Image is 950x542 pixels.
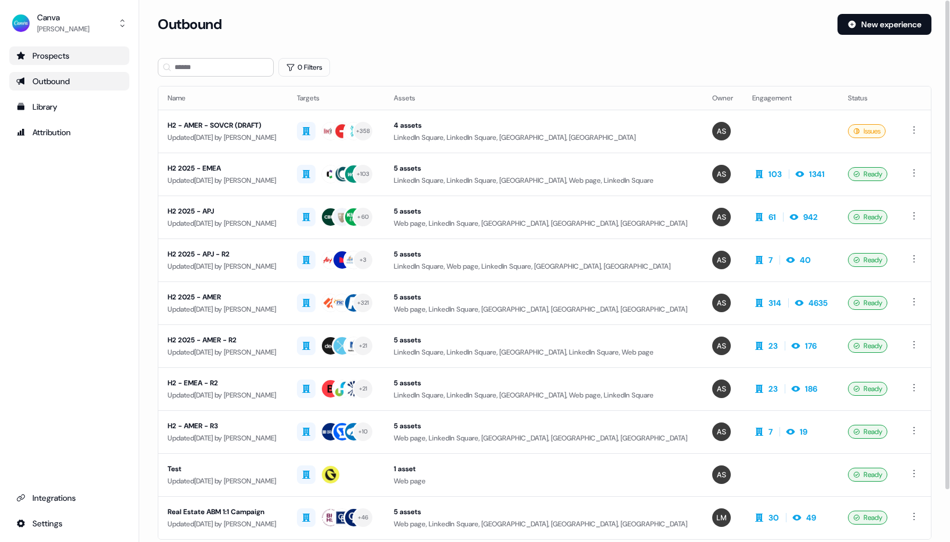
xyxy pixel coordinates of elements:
div: + 103 [357,169,370,179]
div: Updated [DATE] by [PERSON_NAME] [168,389,278,401]
img: Anna [712,465,731,484]
div: + 10 [358,427,368,437]
a: Go to integrations [9,514,129,533]
th: Targets [288,86,385,110]
img: Anna [712,251,731,269]
div: Web page, LinkedIn Square, [GEOGRAPHIC_DATA], [GEOGRAPHIC_DATA], [GEOGRAPHIC_DATA] [394,518,693,530]
div: 23 [768,383,778,395]
div: Updated [DATE] by [PERSON_NAME] [168,132,278,143]
div: 7 [768,254,773,266]
div: 103 [768,168,782,180]
div: H2 - AMER - R3 [168,420,278,432]
div: 5 assets [394,291,693,303]
div: Updated [DATE] by [PERSON_NAME] [168,303,278,315]
div: Issues [848,124,886,138]
h3: Outbound [158,16,222,33]
div: Ready [848,339,887,353]
img: Lauren [712,508,731,527]
a: Go to prospects [9,46,129,65]
div: Web page, LinkedIn Square, [GEOGRAPHIC_DATA], [GEOGRAPHIC_DATA], [GEOGRAPHIC_DATA] [394,432,693,444]
div: LinkedIn Square, LinkedIn Square, [GEOGRAPHIC_DATA], LinkedIn Square, Web page [394,346,693,358]
div: LinkedIn Square, LinkedIn Square, [GEOGRAPHIC_DATA], Web page, LinkedIn Square [394,389,693,401]
div: 5 assets [394,334,693,346]
div: Updated [DATE] by [PERSON_NAME] [168,175,278,186]
img: Anna [712,208,731,226]
button: 0 Filters [278,58,330,77]
div: Ready [848,253,887,267]
div: H2 2025 - AMER [168,291,278,303]
img: Anna [712,122,731,140]
div: Ready [848,468,887,482]
th: Name [158,86,288,110]
a: Go to templates [9,97,129,116]
div: 5 assets [394,377,693,389]
img: Anna [712,294,731,312]
div: Web page, LinkedIn Square, [GEOGRAPHIC_DATA], [GEOGRAPHIC_DATA], [GEOGRAPHIC_DATA] [394,218,693,229]
div: H2 2025 - APJ - R2 [168,248,278,260]
div: H2 - AMER - SOVCR (DRAFT) [168,120,278,131]
div: Outbound [16,75,122,87]
div: 4 assets [394,120,693,131]
div: Web page [394,475,693,487]
div: [PERSON_NAME] [37,23,89,35]
div: + 46 [358,512,369,523]
th: Owner [703,86,743,110]
div: 19 [800,426,807,438]
div: 23 [768,340,778,352]
div: 30 [768,512,779,523]
div: Ready [848,210,887,224]
div: Updated [DATE] by [PERSON_NAME] [168,432,278,444]
div: Prospects [16,50,122,62]
div: Attribution [16,127,122,138]
div: 5 assets [394,248,693,260]
img: Anna [712,165,731,183]
div: 5 assets [394,420,693,432]
div: H2 - EMEA - R2 [168,377,278,389]
div: 176 [805,340,817,352]
div: Test [168,463,278,475]
div: Ready [848,425,887,439]
div: + 321 [357,298,369,308]
div: 5 assets [394,506,693,518]
div: 1 asset [394,463,693,475]
div: 314 [768,297,781,309]
div: H2 2025 - EMEA [168,162,278,174]
th: Status [839,86,898,110]
div: 186 [805,383,817,395]
div: + 60 [357,212,369,222]
th: Engagement [743,86,839,110]
div: + 21 [359,384,368,394]
th: Assets [385,86,702,110]
div: Canva [37,12,89,23]
img: Anna [712,422,731,441]
div: Updated [DATE] by [PERSON_NAME] [168,261,278,272]
div: LinkedIn Square, Web page, LinkedIn Square, [GEOGRAPHIC_DATA], [GEOGRAPHIC_DATA] [394,261,693,272]
div: Real Estate ABM 1:1 Campaign [168,506,278,518]
div: 1341 [809,168,825,180]
button: New experience [837,14,931,35]
div: Ready [848,511,887,525]
div: Integrations [16,492,122,504]
div: LinkedIn Square, LinkedIn Square, [GEOGRAPHIC_DATA], Web page, LinkedIn Square [394,175,693,186]
div: + 358 [356,126,371,136]
div: 49 [806,512,816,523]
div: Updated [DATE] by [PERSON_NAME] [168,218,278,229]
button: Canva[PERSON_NAME] [9,9,129,37]
img: Anna [712,380,731,398]
a: Go to attribution [9,123,129,142]
div: 7 [768,426,773,438]
div: 40 [800,254,811,266]
div: Ready [848,382,887,396]
img: Anna [712,337,731,355]
div: 4635 [808,297,828,309]
div: Library [16,101,122,113]
div: H2 2025 - AMER - R2 [168,334,278,346]
div: + 21 [359,341,368,351]
div: Web page, LinkedIn Square, [GEOGRAPHIC_DATA], [GEOGRAPHIC_DATA], [GEOGRAPHIC_DATA] [394,303,693,315]
div: Updated [DATE] by [PERSON_NAME] [168,346,278,358]
div: 5 assets [394,205,693,217]
div: Ready [848,167,887,181]
div: H2 2025 - APJ [168,205,278,217]
div: Updated [DATE] by [PERSON_NAME] [168,475,278,487]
